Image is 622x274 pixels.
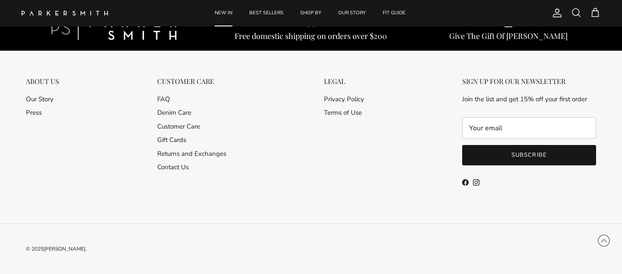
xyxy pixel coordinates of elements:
[157,108,191,117] a: Denim Care
[157,122,200,131] a: Customer Care
[597,234,610,247] svg: Scroll to Top
[462,145,596,165] button: Subscribe
[26,77,59,85] div: ABOUT US
[462,94,596,104] p: Join the list and get 15% off your first order
[462,77,596,85] div: SIGN UP FOR OUR NEWSLETTER
[324,95,364,103] a: Privacy Policy
[324,108,362,117] a: Terms of Use
[17,77,68,193] div: Secondary
[26,108,42,117] a: Press
[315,77,373,193] div: Secondary
[549,8,562,18] a: Account
[157,135,186,144] a: Gift Cards
[449,31,568,41] div: Give The Gift Of [PERSON_NAME]
[157,163,189,171] a: Contact Us
[157,77,226,85] div: CUSTOMER CARE
[149,77,235,193] div: Secondary
[157,95,170,103] a: FAQ
[26,245,87,252] span: © 2025 .
[22,11,108,16] img: Parker Smith
[324,77,364,85] div: LEGAL
[26,95,54,103] a: Our Story
[44,245,86,252] a: [PERSON_NAME]
[157,149,226,158] a: Returns and Exchanges
[462,117,596,139] input: Email
[235,31,387,41] div: Free domestic shipping on orders over $200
